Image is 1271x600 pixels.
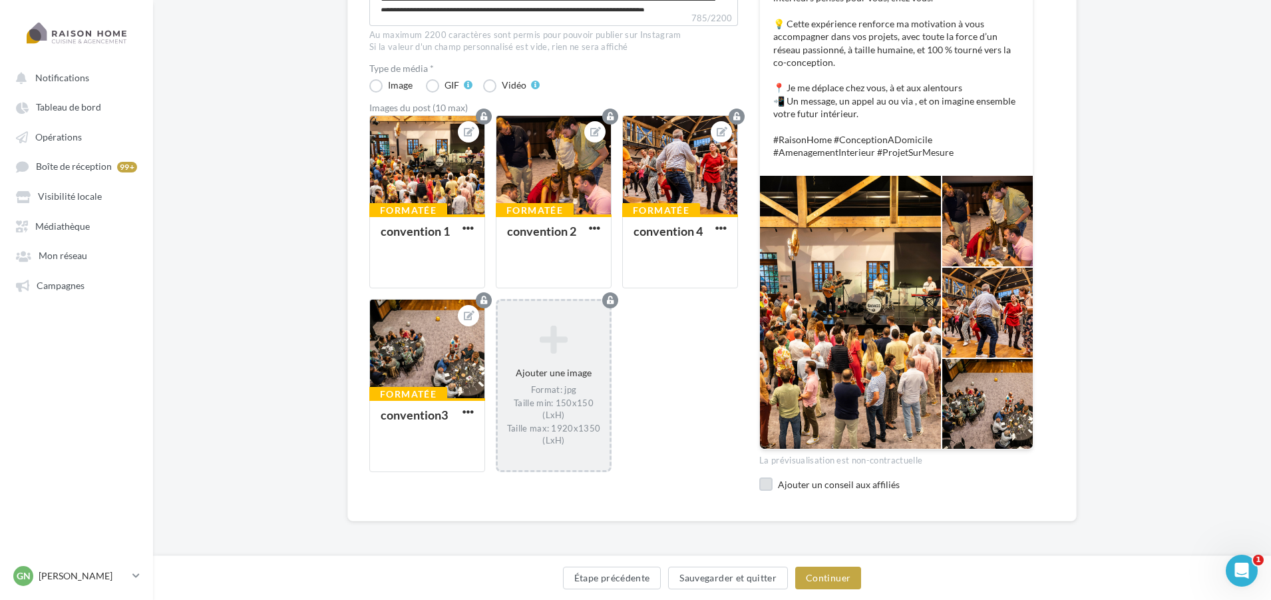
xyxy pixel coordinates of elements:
div: Formatée [369,387,447,402]
div: convention3 [381,408,448,422]
div: La prévisualisation est non-contractuelle [759,450,1033,467]
div: Image [388,81,413,90]
a: Opérations [8,125,145,149]
div: Formatée [622,203,700,218]
a: Mon réseau [8,243,145,267]
span: Gn [17,569,31,583]
button: Continuer [795,567,861,589]
label: Type de média * [369,64,738,73]
p: [PERSON_NAME] [39,569,127,583]
div: Formatée [369,203,447,218]
span: Opérations [35,131,82,143]
span: 1 [1253,555,1264,565]
span: Tableau de bord [36,102,101,113]
div: GIF [445,81,459,90]
a: Gn [PERSON_NAME] [11,563,142,589]
span: Mon réseau [39,250,87,262]
div: Images du post (10 max) [369,103,738,113]
div: convention 4 [634,224,703,238]
label: 785/2200 [369,11,738,26]
a: Campagnes [8,273,145,297]
button: Notifications [8,65,140,89]
div: Si la valeur d'un champ personnalisé est vide, rien ne sera affiché [369,41,738,53]
div: Formatée [496,203,574,218]
div: 99+ [117,162,137,172]
div: convention 2 [507,224,576,238]
span: Notifications [35,72,89,83]
span: Boîte de réception [36,161,112,172]
a: Visibilité locale [8,184,145,208]
span: Campagnes [37,280,85,291]
span: Médiathèque [35,220,90,232]
button: Étape précédente [563,567,661,589]
div: convention 1 [381,224,450,238]
div: Au maximum 2200 caractères sont permis pour pouvoir publier sur Instagram [369,29,738,41]
a: Tableau de bord [8,95,145,119]
button: Sauvegarder et quitter [668,567,788,589]
div: Vidéo [502,81,526,90]
div: Ajouter un conseil aux affiliés [778,478,1033,491]
a: Boîte de réception 99+ [8,154,145,178]
iframe: Intercom live chat [1226,555,1258,587]
span: Visibilité locale [38,191,102,202]
a: Médiathèque [8,214,145,238]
